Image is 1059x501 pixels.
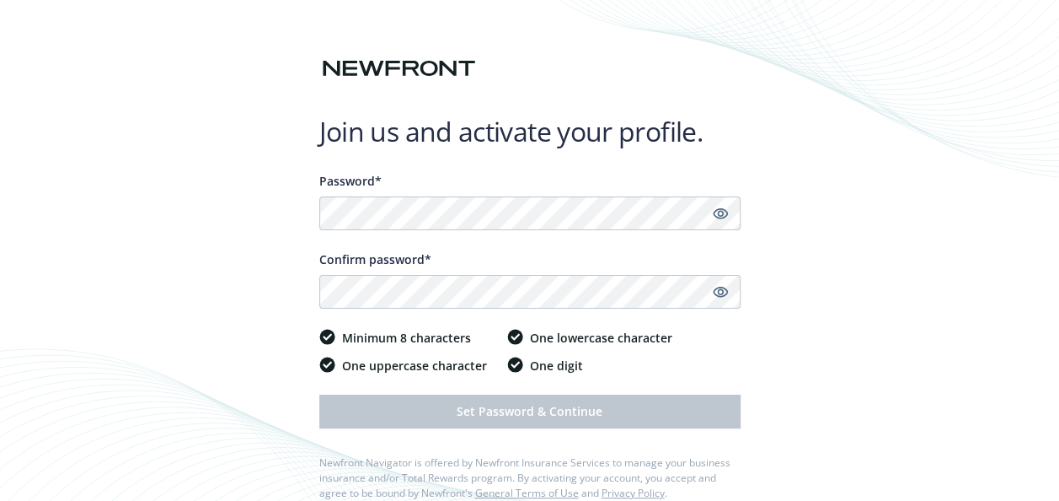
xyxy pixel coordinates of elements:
h1: Join us and activate your profile. [319,115,741,148]
img: Newfront logo [319,54,479,83]
span: One digit [530,357,583,374]
div: Newfront Navigator is offered by Newfront Insurance Services to manage your business insurance an... [319,455,741,501]
span: Set Password & Continue [457,403,602,419]
span: Password* [319,173,382,189]
span: Confirm password* [319,251,431,267]
input: Confirm your unique password [319,275,741,309]
input: Enter a unique password... [319,197,741,230]
a: General Terms of Use [475,486,579,500]
span: Minimum 8 characters [342,329,471,347]
button: Set Password & Continue [319,395,741,428]
a: Show password [710,282,730,302]
a: Show password [710,203,730,224]
span: One uppercase character [342,357,487,374]
span: One lowercase character [530,329,672,347]
a: Privacy Policy [602,486,665,500]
